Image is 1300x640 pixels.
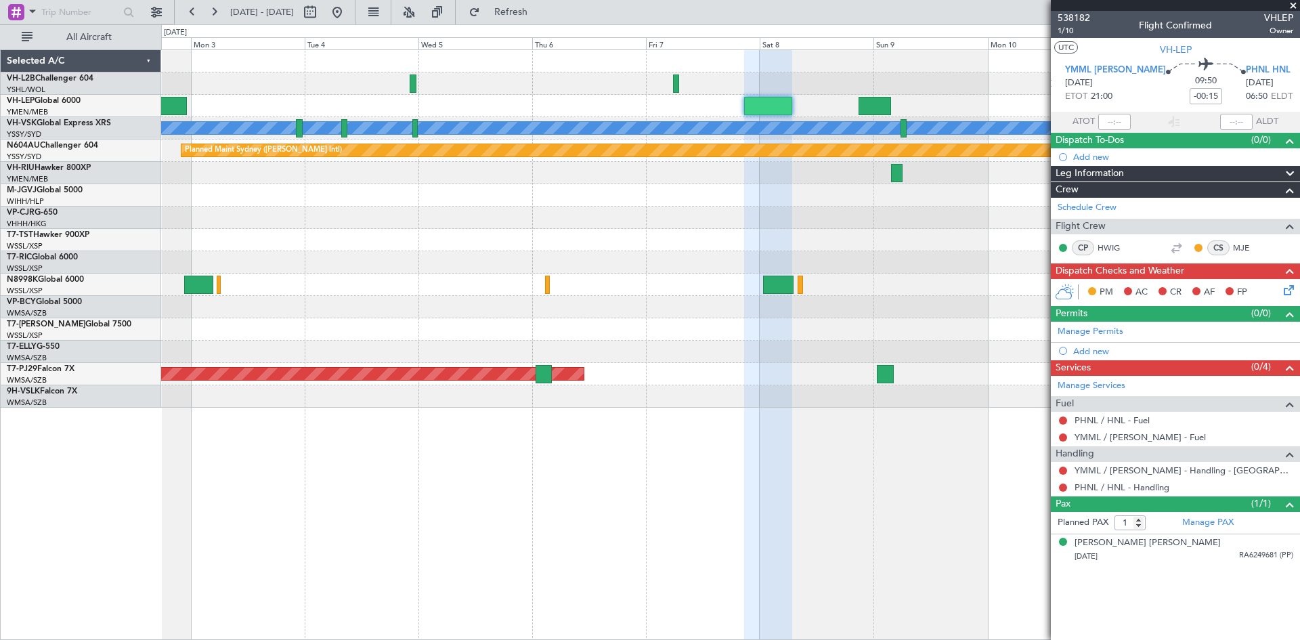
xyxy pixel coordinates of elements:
span: 9H-VSLK [7,387,40,396]
a: WSSL/XSP [7,263,43,274]
span: VH-RIU [7,164,35,172]
a: YMML / [PERSON_NAME] - Handling - [GEOGRAPHIC_DATA] Aviation Jet Base - YMML / [PERSON_NAME] [1075,465,1293,476]
a: N8998KGlobal 6000 [7,276,84,284]
span: T7-RIC [7,253,32,261]
a: YSSY/SYD [7,129,41,140]
a: T7-TSTHawker 900XP [7,231,89,239]
button: UTC [1054,41,1078,54]
a: YMML / [PERSON_NAME] - Fuel [1075,431,1206,443]
div: Tue 4 [305,37,418,49]
span: 1/10 [1058,25,1090,37]
button: Refresh [462,1,544,23]
span: [DATE] [1065,77,1093,90]
span: (0/0) [1251,306,1271,320]
span: ETOT [1065,90,1087,104]
span: (1/1) [1251,496,1271,511]
a: WSSL/XSP [7,330,43,341]
span: Owner [1264,25,1293,37]
a: VH-VSKGlobal Express XRS [7,119,111,127]
span: T7-[PERSON_NAME] [7,320,85,328]
span: Dispatch Checks and Weather [1056,263,1184,279]
div: Flight Confirmed [1139,18,1212,33]
span: 06:50 [1246,90,1267,104]
span: Dispatch To-Dos [1056,133,1124,148]
a: YSHL/WOL [7,85,45,95]
span: VH-VSK [7,119,37,127]
span: (0/4) [1251,360,1271,374]
a: Schedule Crew [1058,201,1117,215]
span: PM [1100,286,1113,299]
input: Trip Number [41,2,119,22]
a: N604AUChallenger 604 [7,142,98,150]
span: AC [1135,286,1148,299]
div: Mon 3 [191,37,305,49]
label: Planned PAX [1058,516,1108,530]
span: T7-TST [7,231,33,239]
span: Refresh [483,7,540,17]
div: Thu 6 [532,37,646,49]
a: WMSA/SZB [7,398,47,408]
a: Manage PAX [1182,516,1234,530]
a: YMEN/MEB [7,174,48,184]
a: WSSL/XSP [7,241,43,251]
span: VH-L2B [7,74,35,83]
span: 09:50 [1195,74,1217,88]
div: CS [1207,240,1230,255]
span: VH-LEP [7,97,35,105]
a: M-JGVJGlobal 5000 [7,186,83,194]
span: VH-LEP [1160,43,1192,57]
span: AF [1204,286,1215,299]
a: VP-CJRG-650 [7,209,58,217]
span: All Aircraft [35,33,143,42]
span: VHLEP [1264,11,1293,25]
a: YMEN/MEB [7,107,48,117]
span: 538182 [1058,11,1090,25]
span: ALDT [1256,115,1278,129]
a: VHHH/HKG [7,219,47,229]
div: [DATE] [164,27,187,39]
span: [DATE] - [DATE] [230,6,294,18]
a: T7-[PERSON_NAME]Global 7500 [7,320,131,328]
div: Add new [1073,151,1293,163]
a: YSSY/SYD [7,152,41,162]
input: --:-- [1098,114,1131,130]
a: PHNL / HNL - Handling [1075,482,1169,493]
a: T7-RICGlobal 6000 [7,253,78,261]
div: Sat 8 [760,37,873,49]
a: WIHH/HLP [7,196,44,207]
span: ELDT [1271,90,1293,104]
a: WMSA/SZB [7,308,47,318]
a: VH-L2BChallenger 604 [7,74,93,83]
a: WMSA/SZB [7,353,47,363]
div: Sun 9 [873,37,987,49]
div: Add new [1073,345,1293,357]
span: [DATE] [1075,551,1098,561]
span: Handling [1056,446,1094,462]
span: N604AU [7,142,40,150]
span: Fuel [1056,396,1074,412]
div: [PERSON_NAME] [PERSON_NAME] [1075,536,1221,550]
a: MJE [1233,242,1263,254]
span: YMML [PERSON_NAME] [1065,64,1166,77]
span: Flight Crew [1056,219,1106,234]
span: RA6249681 (PP) [1239,550,1293,561]
button: All Aircraft [15,26,147,48]
span: T7-ELLY [7,343,37,351]
span: PHNL HNL [1246,64,1291,77]
a: WSSL/XSP [7,286,43,296]
a: T7-PJ29Falcon 7X [7,365,74,373]
span: CR [1170,286,1182,299]
span: 21:00 [1091,90,1112,104]
span: FP [1237,286,1247,299]
a: VP-BCYGlobal 5000 [7,298,82,306]
a: HWIG [1098,242,1128,254]
a: PHNL / HNL - Fuel [1075,414,1150,426]
span: Pax [1056,496,1070,512]
a: Manage Permits [1058,325,1123,339]
div: Wed 5 [418,37,532,49]
span: Leg Information [1056,166,1124,182]
div: Planned Maint Sydney ([PERSON_NAME] Intl) [185,140,342,161]
span: M-JGVJ [7,186,37,194]
span: VP-CJR [7,209,35,217]
a: WMSA/SZB [7,375,47,385]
